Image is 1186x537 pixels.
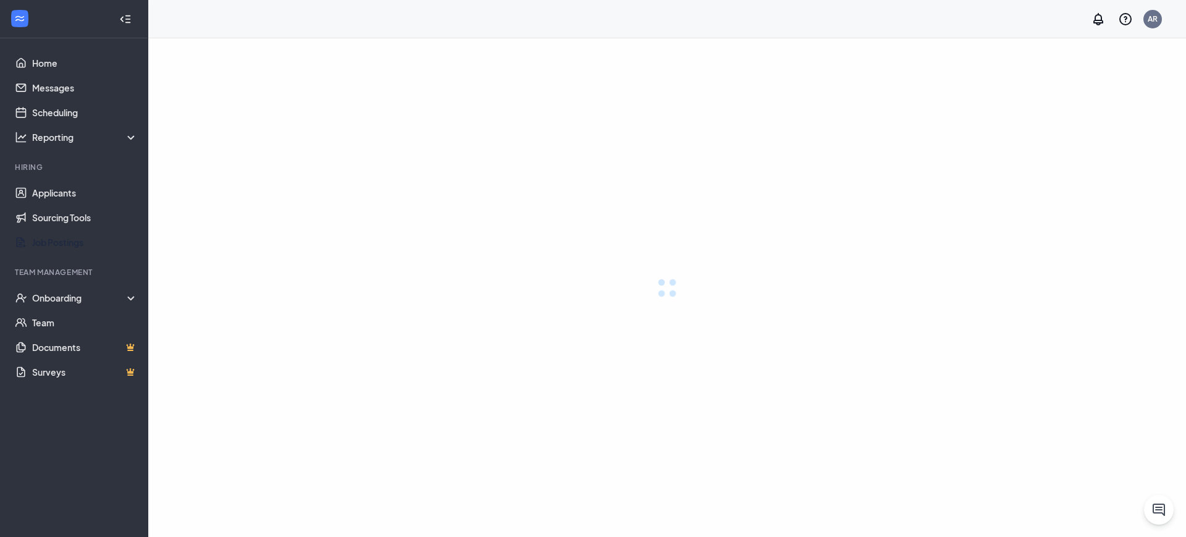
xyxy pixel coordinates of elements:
a: Applicants [32,180,138,205]
div: Hiring [15,162,135,172]
svg: WorkstreamLogo [14,12,26,25]
a: SurveysCrown [32,360,138,384]
svg: QuestionInfo [1118,12,1133,27]
div: Reporting [32,131,138,143]
svg: ChatActive [1151,502,1166,517]
a: Team [32,310,138,335]
a: Sourcing Tools [32,205,138,230]
a: DocumentsCrown [32,335,138,360]
svg: Collapse [119,13,132,25]
div: AR [1148,14,1158,24]
a: Messages [32,75,138,100]
svg: Notifications [1091,12,1106,27]
div: Team Management [15,267,135,277]
a: Job Postings [32,230,138,255]
button: ChatActive [1144,495,1174,525]
svg: UserCheck [15,292,27,304]
a: Scheduling [32,100,138,125]
div: Onboarding [32,292,138,304]
a: Home [32,51,138,75]
svg: Analysis [15,131,27,143]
